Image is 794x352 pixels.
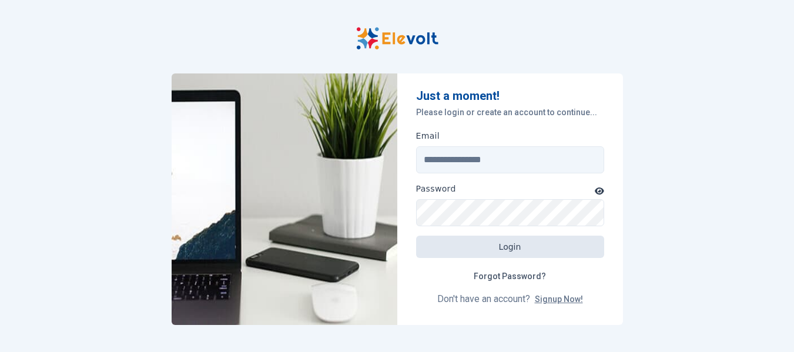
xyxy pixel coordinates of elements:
label: Email [416,130,440,142]
button: Login [416,236,604,258]
p: Don't have an account? [416,292,604,306]
p: Just a moment! [416,88,604,104]
a: Forgot Password? [464,265,555,287]
p: Please login or create an account to continue... [416,106,604,118]
label: Password [416,183,456,195]
a: Signup Now! [535,294,583,304]
img: Elevolt [172,73,397,325]
img: Elevolt [356,27,438,50]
